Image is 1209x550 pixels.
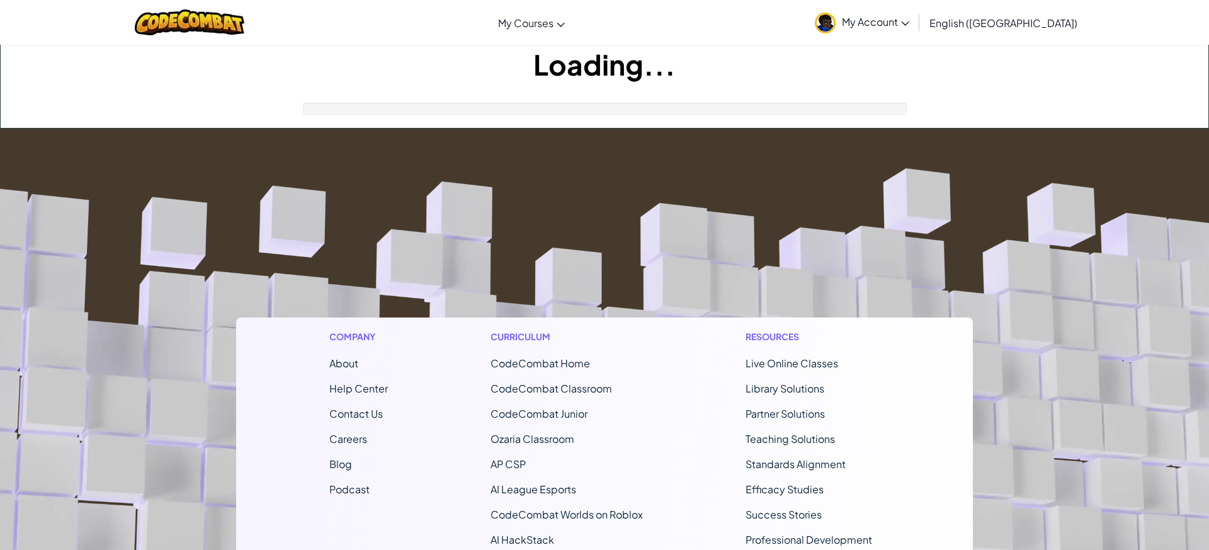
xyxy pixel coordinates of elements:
[329,357,358,370] a: About
[491,357,590,370] span: CodeCombat Home
[746,382,824,395] a: Library Solutions
[491,330,643,343] h1: Curriculum
[329,407,383,420] span: Contact Us
[491,407,587,420] a: CodeCombat Junior
[746,330,880,343] h1: Resources
[329,432,367,445] a: Careers
[842,15,909,28] span: My Account
[491,508,643,521] a: CodeCombat Worlds on Roblox
[329,330,388,343] h1: Company
[491,432,574,445] a: Ozaria Classroom
[329,382,388,395] a: Help Center
[746,457,846,471] a: Standards Alignment
[746,407,825,420] a: Partner Solutions
[491,382,612,395] a: CodeCombat Classroom
[1,45,1208,84] h1: Loading...
[815,13,836,33] img: avatar
[929,16,1077,30] span: English ([GEOGRAPHIC_DATA])
[491,483,576,496] a: AI League Esports
[498,16,553,30] span: My Courses
[809,3,916,42] a: My Account
[135,9,245,35] img: CodeCombat logo
[746,357,838,370] a: Live Online Classes
[746,508,822,521] a: Success Stories
[491,457,526,471] a: AP CSP
[923,6,1084,40] a: English ([GEOGRAPHIC_DATA])
[746,483,824,496] a: Efficacy Studies
[329,483,370,496] a: Podcast
[491,533,554,546] a: AI HackStack
[746,533,872,546] a: Professional Development
[329,457,352,471] a: Blog
[746,432,835,445] a: Teaching Solutions
[492,6,571,40] a: My Courses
